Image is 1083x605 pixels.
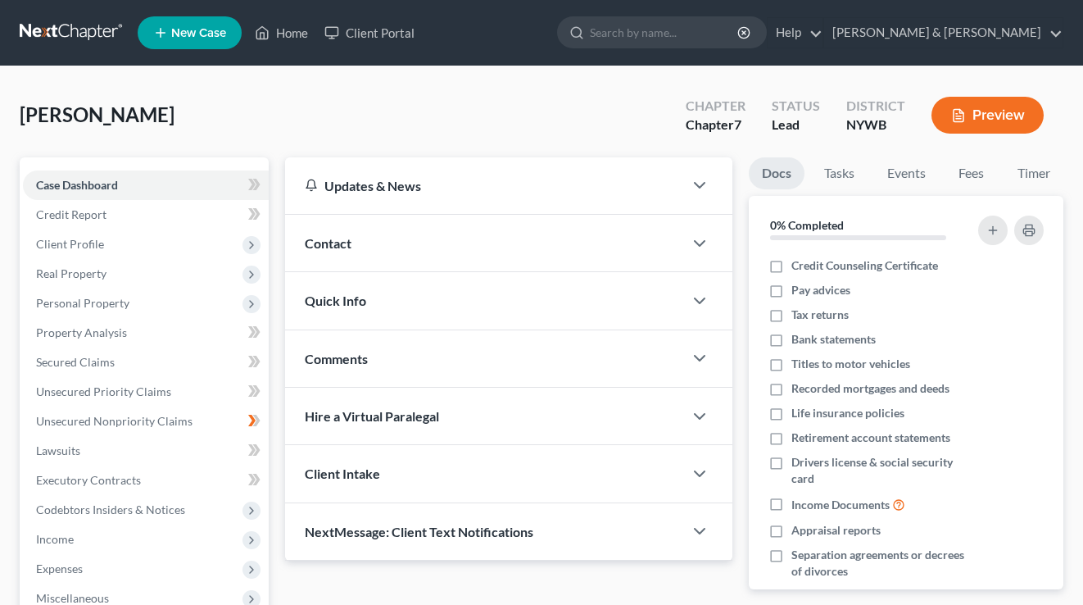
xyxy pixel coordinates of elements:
div: NYWB [846,116,905,134]
span: Income [36,532,74,546]
span: Unsecured Priority Claims [36,384,171,398]
span: Codebtors Insiders & Notices [36,503,185,516]
a: Unsecured Nonpriority Claims [23,407,269,436]
span: Recorded mortgages and deeds [791,380,949,397]
a: [PERSON_NAME] & [PERSON_NAME] [824,18,1063,48]
a: Secured Claims [23,348,269,377]
span: Retirement account statements [791,430,950,446]
span: Titles to motor vehicles [791,356,910,372]
span: Secured Claims [36,355,115,369]
a: Events [874,157,939,189]
div: Lead [772,116,820,134]
span: New Case [171,27,226,39]
span: Executory Contracts [36,473,141,487]
span: NextMessage: Client Text Notifications [305,524,533,539]
a: Case Dashboard [23,171,269,200]
strong: 0% Completed [770,218,844,232]
span: Comments [305,351,368,366]
span: Appraisal reports [791,522,881,539]
a: Help [768,18,822,48]
div: Chapter [686,116,745,134]
a: Timer [1004,157,1063,189]
div: Status [772,97,820,116]
a: Credit Report [23,200,269,230]
span: Separation agreements or decrees of divorces [791,547,971,580]
span: Expenses [36,562,83,575]
span: Tax returns [791,307,849,323]
a: Client Portal [316,18,423,48]
span: Unsecured Nonpriority Claims [36,414,193,428]
span: Quick Info [305,293,366,308]
div: Updates & News [305,177,664,194]
span: Bank statements [791,331,876,348]
span: Contact [305,235,351,251]
span: Real Property [36,266,106,280]
span: Hire a Virtual Paralegal [305,408,439,424]
a: Property Analysis [23,318,269,348]
span: Client Profile [36,237,104,251]
span: Client Intake [305,466,380,481]
a: Tasks [811,157,868,189]
a: Docs [749,157,804,189]
span: [PERSON_NAME] [20,102,174,126]
span: Pay advices [791,282,850,298]
span: Credit Counseling Certificate [791,257,938,274]
div: District [846,97,905,116]
span: Income Documents [791,497,890,513]
a: Executory Contracts [23,466,269,495]
a: Fees [945,157,998,189]
span: Miscellaneous [36,591,109,605]
span: Life insurance policies [791,405,904,421]
span: Property Analysis [36,325,127,339]
button: Preview [931,97,1044,134]
div: Chapter [686,97,745,116]
a: Unsecured Priority Claims [23,377,269,407]
a: Home [247,18,316,48]
span: Lawsuits [36,444,80,457]
span: Credit Report [36,207,106,221]
input: Search by name... [590,17,740,48]
span: Personal Property [36,296,129,310]
span: 7 [734,116,741,132]
a: Lawsuits [23,436,269,466]
span: Drivers license & social security card [791,454,971,487]
span: Case Dashboard [36,178,118,192]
